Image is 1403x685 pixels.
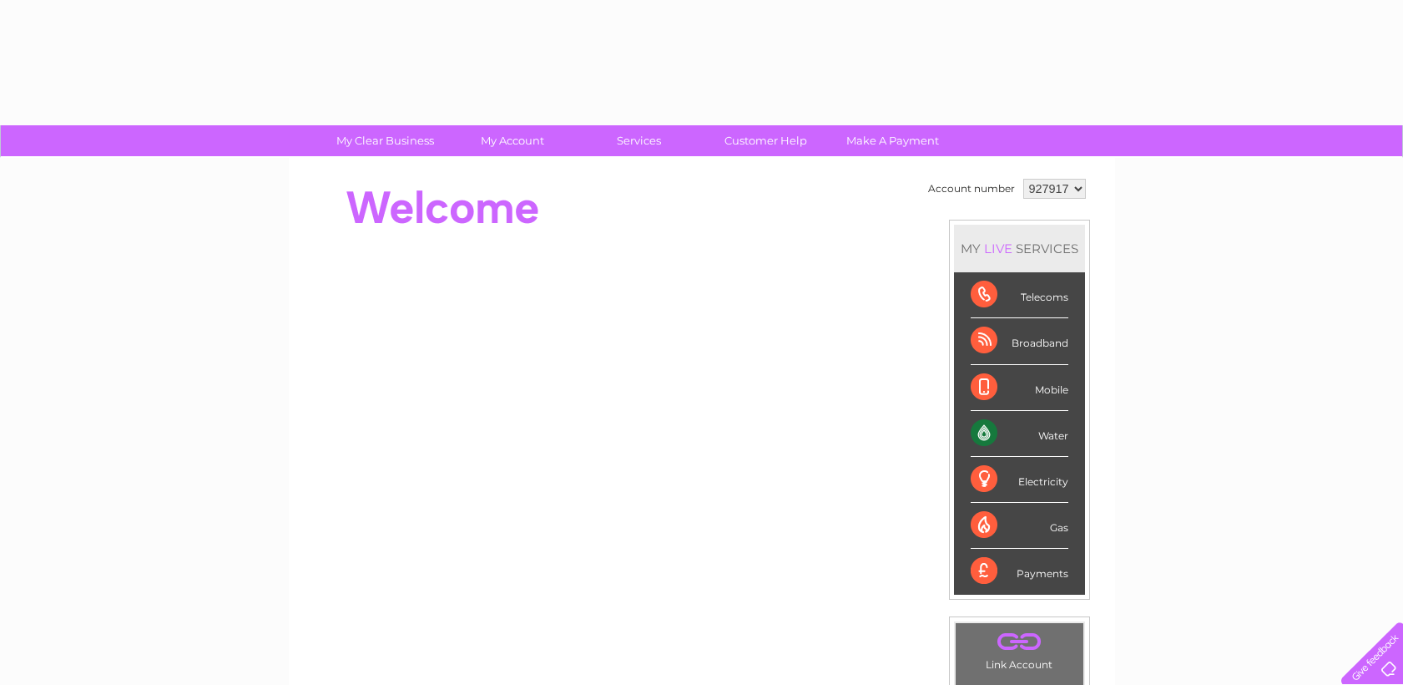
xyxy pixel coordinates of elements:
[981,241,1016,256] div: LIVE
[971,272,1068,318] div: Telecoms
[971,549,1068,594] div: Payments
[824,125,961,156] a: Make A Payment
[971,503,1068,549] div: Gas
[971,365,1068,411] div: Mobile
[971,457,1068,503] div: Electricity
[443,125,581,156] a: My Account
[924,175,1019,203] td: Account number
[954,225,1085,272] div: MY SERVICES
[697,125,835,156] a: Customer Help
[955,622,1084,675] td: Link Account
[316,125,454,156] a: My Clear Business
[960,627,1079,657] a: .
[971,318,1068,364] div: Broadband
[971,411,1068,457] div: Water
[570,125,708,156] a: Services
